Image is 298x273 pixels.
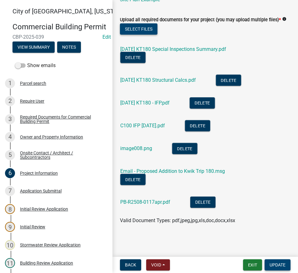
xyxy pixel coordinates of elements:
div: 5 [5,150,15,160]
button: Delete [172,143,197,154]
button: Delete [190,97,215,109]
div: Building Review Application [20,261,73,265]
div: Project Information [20,171,58,175]
a: [DATE] KT180 Special Inspections Summary.pdf [120,46,226,52]
button: Back [120,259,141,271]
span: CBP-2025-039 [12,34,100,40]
wm-modal-confirm: Delete Document [120,177,146,183]
div: 8 [5,204,15,214]
div: 1 [5,78,15,88]
a: [DATE] KT180 Structural Calcs.pdf [120,77,196,83]
button: Delete [120,174,146,185]
div: 6 [5,168,15,178]
wm-modal-confirm: Notes [57,45,81,50]
button: Delete [185,120,210,131]
button: Void [146,259,170,271]
wm-modal-confirm: Delete Document [120,55,146,61]
button: Select files [120,23,157,35]
span: Back [125,262,136,267]
button: Exit [243,259,262,271]
wm-modal-confirm: Summary [12,45,55,50]
div: 7 [5,186,15,196]
div: Parcel search [20,81,46,85]
wm-modal-confirm: Delete Document [190,100,215,106]
div: Owner and Property Information [20,135,83,139]
a: PB-R2508-0117apr.pdf [120,199,170,205]
span: City of [GEOGRAPHIC_DATA], [US_STATE] [12,7,126,15]
div: 4 [5,132,15,142]
wm-modal-confirm: Delete Document [190,200,216,206]
button: Delete [120,52,146,63]
div: Require User [20,99,44,103]
h4: Commercial Building Permit [12,22,107,32]
a: [DATE] KT180 - IFP.pdf [120,100,170,106]
a: Email - Proposed Addition to Kwik Trip 180.msg [120,168,225,174]
div: Stormwater Review Application [20,243,81,247]
a: Edit [102,34,111,40]
i: info [282,17,286,21]
button: View Summary [12,41,55,53]
div: 9 [5,222,15,232]
div: Initial Review [20,225,45,229]
a: image008.png [120,145,152,151]
span: Void [151,262,161,267]
div: Onsite Contact / Architect / Subcontractors [20,151,102,159]
span: Update [270,262,286,267]
div: 11 [5,258,15,268]
wm-modal-confirm: Delete Document [185,123,210,129]
div: Application Submittal [20,189,62,193]
button: Update [265,259,291,271]
button: Delete [190,197,216,208]
button: Notes [57,41,81,53]
a: C100 IFP [DATE].pdf [120,123,165,129]
div: Required Documents for Commercial Building Permit [20,115,102,124]
div: 2 [5,96,15,106]
div: Initial Review Application [20,207,68,211]
wm-modal-confirm: Delete Document [216,78,241,84]
span: Valid Document Types: pdf,jpeg,jpg,xls,doc,docx,xlsx [120,217,235,223]
wm-modal-confirm: Edit Application Number [102,34,111,40]
div: 3 [5,114,15,124]
wm-modal-confirm: Delete Document [172,146,197,152]
label: Upload all required documents for your project (you may upload multiple files) [120,18,281,22]
label: Show emails [15,62,56,69]
button: Delete [216,75,241,86]
div: 10 [5,240,15,250]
